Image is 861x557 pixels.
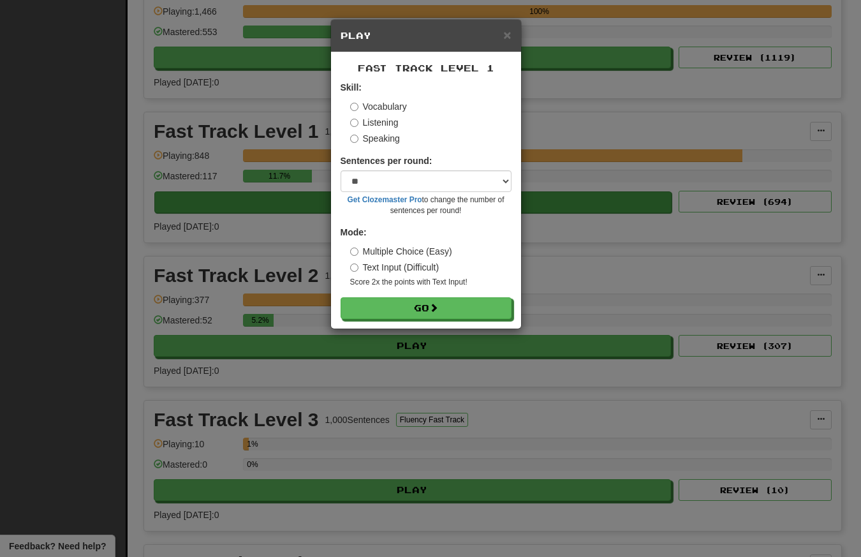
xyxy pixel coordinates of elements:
label: Sentences per round: [341,154,432,167]
a: Get Clozemaster Pro [348,195,422,204]
span: Fast Track Level 1 [358,63,494,73]
input: Multiple Choice (Easy) [350,248,358,256]
input: Listening [350,119,358,127]
input: Vocabulary [350,103,358,111]
label: Listening [350,116,399,129]
small: to change the number of sentences per round! [341,195,511,216]
button: Close [503,28,511,41]
label: Vocabulary [350,100,407,113]
input: Text Input (Difficult) [350,264,358,272]
strong: Mode: [341,227,367,237]
label: Text Input (Difficult) [350,261,439,274]
button: Go [341,297,511,319]
span: × [503,27,511,42]
input: Speaking [350,135,358,143]
h5: Play [341,29,511,42]
small: Score 2x the points with Text Input ! [350,277,511,288]
label: Multiple Choice (Easy) [350,245,452,258]
strong: Skill: [341,82,362,93]
label: Speaking [350,132,400,145]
